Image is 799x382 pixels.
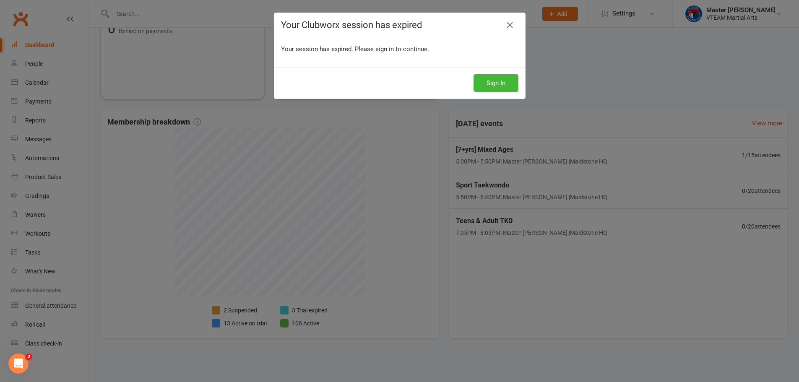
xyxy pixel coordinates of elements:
iframe: Intercom live chat [8,353,29,374]
span: Your session has expired. Please sign in to continue. [281,45,429,53]
h4: Your Clubworx session has expired [281,20,518,30]
button: Sign In [474,74,518,92]
a: Close [503,18,517,32]
span: 2 [26,353,32,360]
